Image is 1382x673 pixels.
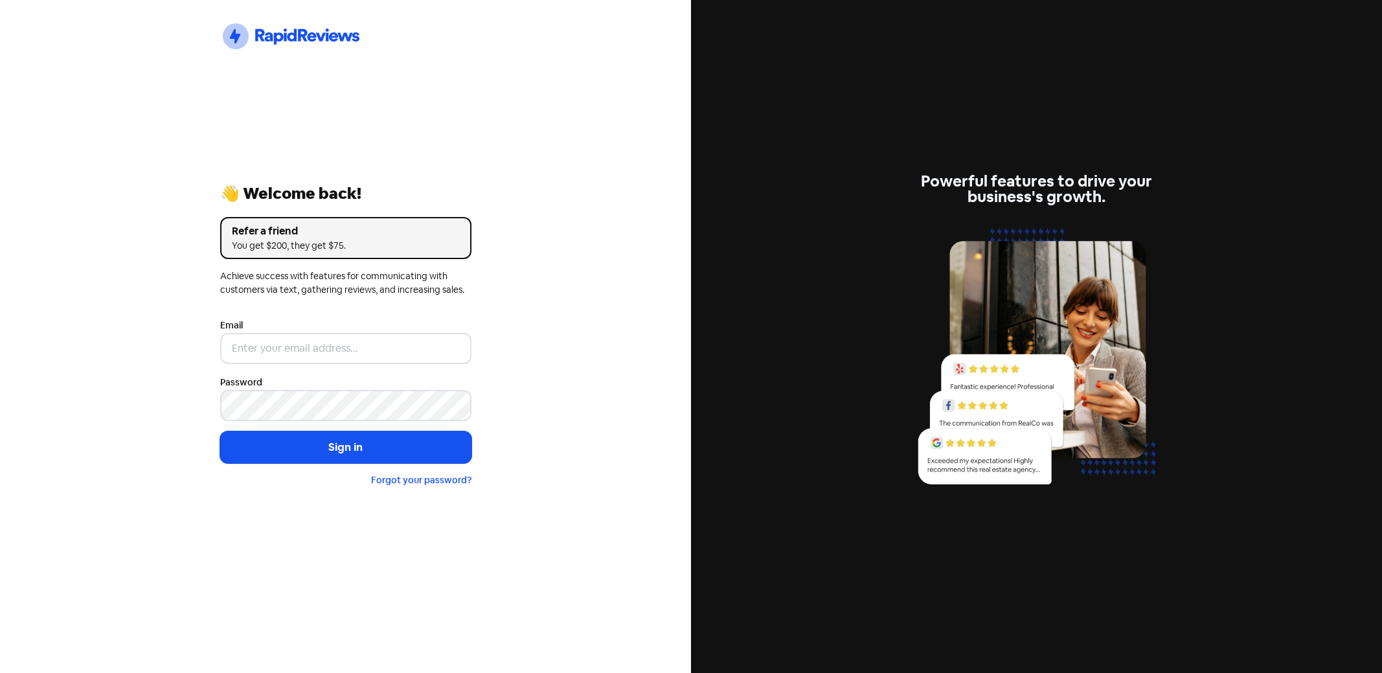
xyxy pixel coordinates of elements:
[232,239,460,253] div: You get $200, they get $75.
[911,174,1162,205] div: Powerful features to drive your business's growth.
[220,333,471,364] input: Enter your email address...
[220,319,243,332] label: Email
[911,220,1162,499] img: reviews
[220,186,471,201] div: 👋 Welcome back!
[220,376,262,389] label: Password
[371,474,471,486] a: Forgot your password?
[232,223,460,239] div: Refer a friend
[220,431,471,464] button: Sign in
[220,269,471,297] div: Achieve success with features for communicating with customers via text, gathering reviews, and i...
